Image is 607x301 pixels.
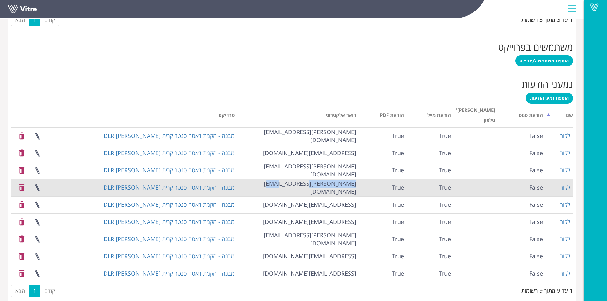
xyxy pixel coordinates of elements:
[407,196,453,213] td: True
[498,265,546,282] td: False
[560,235,570,243] a: לקוח
[104,149,235,157] a: מבנה - הקמת דאטה סנטר קרית [PERSON_NAME] DLR
[453,105,498,127] th: מס' טלפון
[498,213,546,231] td: False
[104,132,235,140] a: מבנה - הקמת דאטה סנטר קרית [PERSON_NAME] DLR
[104,183,235,191] a: מבנה - הקמת דאטה סנטר קרית [PERSON_NAME] DLR
[237,231,359,248] td: [PERSON_NAME][EMAIL_ADDRESS][DOMAIN_NAME]
[359,179,407,196] td: True
[560,218,570,226] a: לקוח
[560,132,570,140] a: לקוח
[237,145,359,162] td: [EMAIL_ADDRESS][DOMAIN_NAME]
[515,55,573,66] a: הוספת משתמש לפרוייקט
[407,105,453,127] th: הודעת מייל
[237,127,359,145] td: [PERSON_NAME][EMAIL_ADDRESS][DOMAIN_NAME]
[11,42,573,52] h2: משתמשים בפרוייקט
[407,145,453,162] td: True
[407,162,453,179] td: True
[530,95,569,101] span: הוספת נמען הודעות
[498,127,546,145] td: False
[104,252,235,260] a: מבנה - הקמת דאטה סנטר קרית [PERSON_NAME] DLR
[359,162,407,179] td: True
[237,196,359,213] td: [EMAIL_ADDRESS][DOMAIN_NAME]
[560,166,570,174] a: לקוח
[407,231,453,248] td: True
[104,201,235,208] a: מבנה - הקמת דאטה סנטר קרית [PERSON_NAME] DLR
[237,162,359,179] td: [PERSON_NAME][EMAIL_ADDRESS][DOMAIN_NAME]
[237,105,359,127] th: דואר אלקטרוני
[359,145,407,162] td: True
[407,265,453,282] td: True
[498,196,546,213] td: False
[11,79,573,90] h2: נמעני הודעות
[359,213,407,231] td: True
[498,105,546,127] th: הודעת סמס
[359,248,407,265] td: True
[407,179,453,196] td: True
[11,14,29,26] a: הבא
[40,14,59,26] a: קודם
[359,105,407,127] th: הודעת PDF
[29,285,40,297] a: 1
[560,183,570,191] a: לקוח
[237,248,359,265] td: [EMAIL_ADDRESS][DOMAIN_NAME]
[498,231,546,248] td: False
[498,248,546,265] td: False
[521,284,573,295] div: 1 עד 9 מתוך 9 רשומות
[237,179,359,196] td: [PERSON_NAME][EMAIL_ADDRESS][DOMAIN_NAME]
[104,235,235,243] a: מבנה - הקמת דאטה סנטר קרית [PERSON_NAME] DLR
[359,231,407,248] td: True
[519,58,569,64] span: הוספת משתמש לפרוייקט
[104,269,235,277] a: מבנה - הקמת דאטה סנטר קרית [PERSON_NAME] DLR
[104,166,235,174] a: מבנה - הקמת דאטה סנטר קרית [PERSON_NAME] DLR
[498,179,546,196] td: False
[104,218,235,226] a: מבנה - הקמת דאטה סנטר קרית [PERSON_NAME] DLR
[11,285,29,297] a: הבא
[29,14,40,26] a: 1
[359,196,407,213] td: True
[560,252,570,260] a: לקוח
[526,93,573,104] a: הוספת נמען הודעות
[359,127,407,145] td: True
[40,285,59,297] a: קודם
[407,213,453,231] td: True
[560,269,570,277] a: לקוח
[407,248,453,265] td: True
[407,127,453,145] td: True
[546,105,573,127] th: שם: activate to sort column descending
[560,149,570,157] a: לקוח
[359,265,407,282] td: True
[237,265,359,282] td: [EMAIL_ADDRESS][DOMAIN_NAME]
[560,201,570,208] a: לקוח
[71,105,237,127] th: פרוייקט
[498,145,546,162] td: False
[237,213,359,231] td: [EMAIL_ADDRESS][DOMAIN_NAME]
[498,162,546,179] td: False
